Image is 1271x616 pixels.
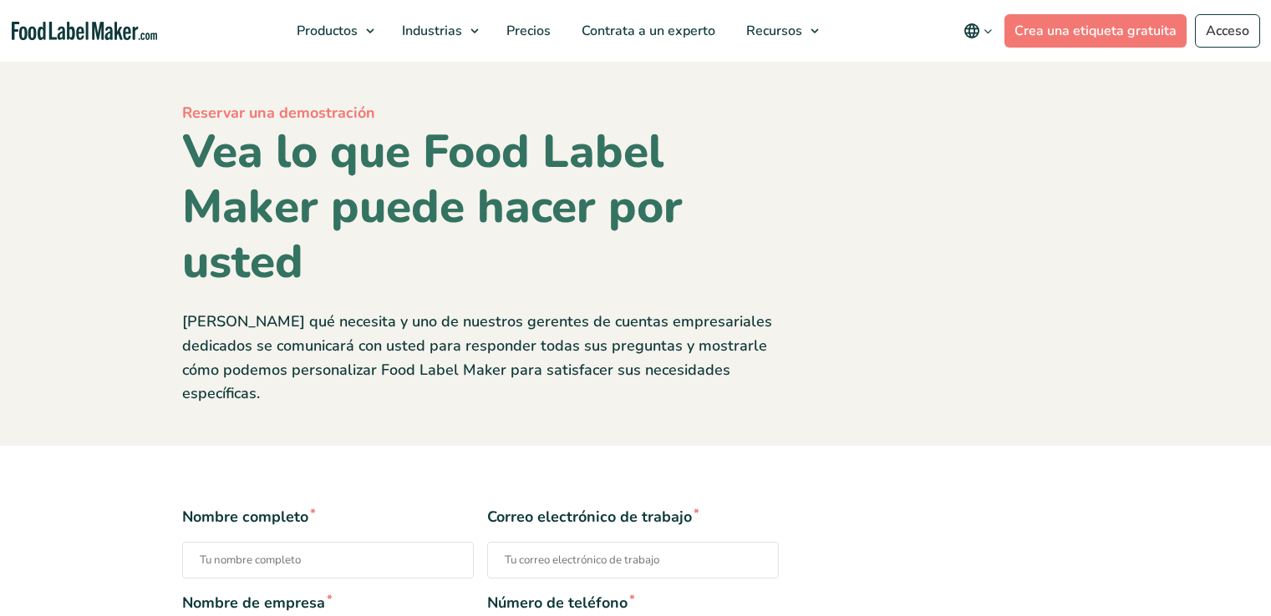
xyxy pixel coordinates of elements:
font: Correo electrónico de trabajo [487,507,692,527]
input: Nombre completo* [182,542,474,578]
font: Nombre de empresa [182,593,325,613]
font: Nombre completo [182,507,308,527]
font: Industrias [402,22,462,40]
a: Crea una etiqueta gratuita [1004,14,1187,48]
font: Productos [297,22,358,40]
font: Vea lo que Food Label Maker puede hacer por usted [182,120,683,293]
a: Acceso [1195,14,1260,48]
font: Recursos [746,22,802,40]
input: Correo electrónico de trabajo* [487,542,779,578]
font: [PERSON_NAME] qué necesita y uno de nuestros gerentes de cuentas empresariales dedicados se comun... [182,311,772,403]
font: Reservar una demostración [182,103,375,123]
font: Número de teléfono [487,593,628,613]
font: Crea una etiqueta gratuita [1014,22,1177,40]
font: Precios [506,22,551,40]
font: Acceso [1206,22,1249,40]
font: Contrata a un experto [582,22,715,40]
